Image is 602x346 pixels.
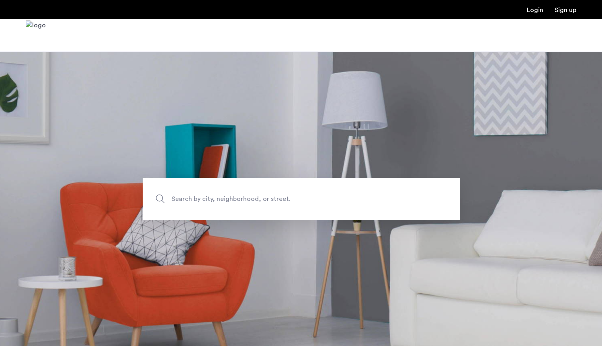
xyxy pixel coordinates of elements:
span: Search by city, neighborhood, or street. [172,193,393,204]
a: Cazamio Logo [26,20,46,51]
img: logo [26,20,46,51]
input: Apartment Search [143,178,460,220]
a: Registration [555,7,576,13]
a: Login [527,7,543,13]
